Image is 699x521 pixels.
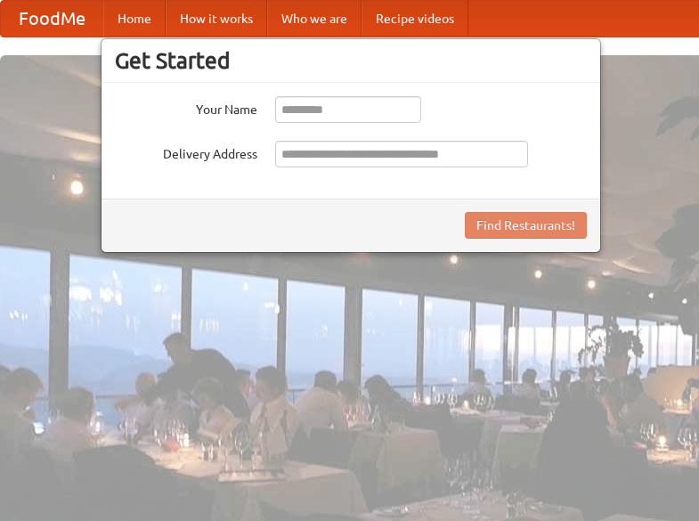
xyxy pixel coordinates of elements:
[115,96,257,118] label: Your Name
[115,141,257,163] label: Delivery Address
[267,1,362,37] a: Who we are
[1,1,103,37] a: FoodMe
[103,1,166,37] a: Home
[362,1,468,37] a: Recipe videos
[166,1,267,37] a: How it works
[465,212,587,239] button: Find Restaurants!
[115,47,587,74] h3: Get Started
